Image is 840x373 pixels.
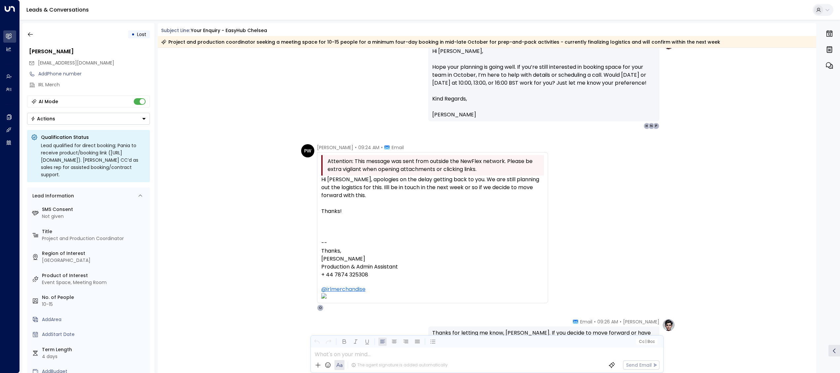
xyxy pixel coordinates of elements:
[432,47,655,95] p: Hi [PERSON_NAME], Hope your planning is going well. If you’re still interested in booking space f...
[42,257,147,264] div: [GEOGRAPHIC_DATA]
[41,142,146,178] div: Lead qualified for direct booking; Pania to receive product/booking link ([URL][DOMAIN_NAME]). [P...
[29,48,150,56] div: [PERSON_NAME]
[42,279,147,286] div: Event Space, Meeting Room
[38,81,150,88] div: IRL Merch
[392,144,404,151] span: Email
[42,316,147,323] div: AddArea
[351,362,448,368] div: The agent signature is added automatically
[358,144,379,151] span: 09:24 AM
[321,239,327,247] span: --
[381,144,383,151] span: •
[645,339,647,344] span: |
[648,123,655,129] div: N
[662,318,675,332] img: profile-logo.png
[42,294,147,301] label: No. of People
[42,228,147,235] label: Title
[597,318,618,325] span: 09:26 AM
[41,134,146,141] p: Qualification Status
[432,111,476,119] span: [PERSON_NAME]
[321,263,398,270] font: Production & Admin Assistant
[321,293,327,299] a: http://irlmerch.com/
[42,206,147,213] label: SMS Consent
[42,301,147,308] div: 10-15
[39,98,58,105] div: AI Mode
[38,60,114,66] span: pania@irlmerch.com
[321,255,365,263] font: [PERSON_NAME]
[432,95,467,103] span: Kind Regards,
[42,250,147,257] label: Region of Interest
[321,271,368,278] font: + 44 7874 325308
[644,123,650,129] div: H
[620,318,621,325] span: •
[580,318,592,325] span: Email
[623,318,659,325] span: [PERSON_NAME]
[321,176,544,215] div: Hi [PERSON_NAME], apologies on the delay getting back to you. We are still planning out the logis...
[594,318,596,325] span: •
[42,346,147,353] label: Term Length
[30,192,74,199] div: Lead Information
[27,113,150,125] button: Actions
[321,207,544,215] div: Thanks!
[42,331,147,338] div: AddStart Date
[131,28,135,40] div: •
[317,305,324,311] div: O
[324,338,332,346] button: Redo
[355,144,357,151] span: •
[321,247,341,255] font: Thanks,
[137,31,146,38] span: Lost
[328,157,542,173] span: Attention: This message was sent from outside the NewFlex network. Please be extra vigilant when ...
[42,272,147,279] label: Product of Interest
[639,339,654,344] span: Cc Bcc
[636,339,657,345] button: Cc|Bcc
[161,27,190,34] span: Subject Line:
[301,144,314,157] div: PW
[161,39,720,45] div: Project and production coordinator seeking a meeting space for 10-15 people for a minimum four-da...
[27,113,150,125] div: Button group with a nested menu
[42,235,147,242] div: Project and Production Coordinator
[38,60,114,66] span: [EMAIL_ADDRESS][DOMAIN_NAME]
[26,6,89,14] a: Leads & Conversations
[321,293,327,299] img: ii_19937e8953302
[191,27,267,34] div: Your enquiry - easyHub Chelsea
[31,116,55,122] div: Actions
[317,144,353,151] span: [PERSON_NAME]
[42,213,147,220] div: Not given
[653,123,659,129] div: P
[38,70,150,77] div: AddPhone number
[313,338,321,346] button: Undo
[42,353,147,360] div: 4 days
[321,285,366,293] a: @irlmerchandise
